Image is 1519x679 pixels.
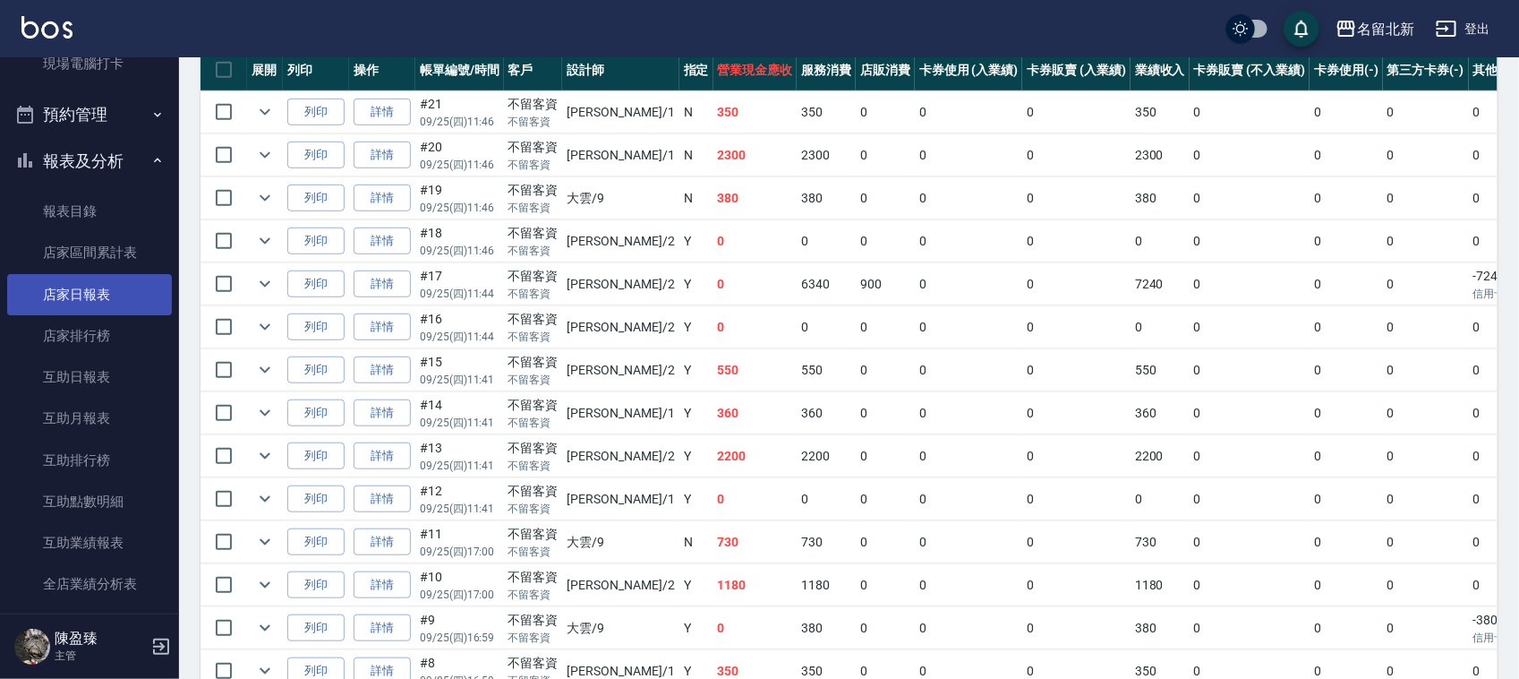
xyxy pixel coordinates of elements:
[55,630,146,648] h5: 陳盈臻
[562,134,678,176] td: [PERSON_NAME] /1
[7,191,172,232] a: 報表目錄
[415,521,504,563] td: #11
[508,95,559,114] div: 不留客資
[1022,220,1131,262] td: 0
[508,310,559,329] div: 不留客資
[679,306,713,348] td: Y
[508,329,559,345] p: 不留客資
[508,611,559,630] div: 不留客資
[1383,349,1469,391] td: 0
[713,49,798,91] th: 營業現金應收
[679,91,713,133] td: N
[415,177,504,219] td: #19
[1383,521,1469,563] td: 0
[508,439,559,458] div: 不留客資
[1310,49,1383,91] th: 卡券使用(-)
[14,629,50,665] img: Person
[1190,306,1310,348] td: 0
[562,564,678,606] td: [PERSON_NAME] /2
[1383,392,1469,434] td: 0
[508,544,559,560] p: 不留客資
[1383,435,1469,477] td: 0
[1190,263,1310,305] td: 0
[252,185,278,211] button: expand row
[856,91,915,133] td: 0
[679,220,713,262] td: Y
[1429,13,1498,46] button: 登出
[562,392,678,434] td: [PERSON_NAME] /1
[287,529,345,556] button: 列印
[252,615,278,641] button: expand row
[1383,564,1469,606] td: 0
[415,306,504,348] td: #16
[679,263,713,305] td: Y
[354,486,411,513] a: 詳情
[713,349,798,391] td: 550
[713,564,798,606] td: 1180
[1131,263,1190,305] td: 7240
[797,263,856,305] td: 6340
[508,372,559,388] p: 不留客資
[1131,220,1190,262] td: 0
[7,522,172,563] a: 互助業績報表
[1383,49,1469,91] th: 第三方卡券(-)
[797,392,856,434] td: 360
[354,314,411,341] a: 詳情
[415,134,504,176] td: #20
[562,607,678,649] td: 大雲 /9
[1383,263,1469,305] td: 0
[7,91,172,138] button: 預約管理
[915,392,1023,434] td: 0
[679,435,713,477] td: Y
[1131,306,1190,348] td: 0
[1383,478,1469,520] td: 0
[415,478,504,520] td: #12
[21,16,73,39] img: Logo
[504,49,563,91] th: 客戶
[354,400,411,427] a: 詳情
[354,529,411,556] a: 詳情
[915,263,1023,305] td: 0
[679,134,713,176] td: N
[856,263,915,305] td: 900
[420,587,499,603] p: 09/25 (四) 17:00
[797,306,856,348] td: 0
[1022,349,1131,391] td: 0
[252,529,278,555] button: expand row
[1383,306,1469,348] td: 0
[287,271,345,298] button: 列印
[797,49,856,91] th: 服務消費
[420,501,499,517] p: 09/25 (四) 11:41
[7,274,172,315] a: 店家日報表
[1190,607,1310,649] td: 0
[508,587,559,603] p: 不留客資
[1190,478,1310,520] td: 0
[508,568,559,587] div: 不留客資
[1022,134,1131,176] td: 0
[797,220,856,262] td: 0
[679,177,713,219] td: N
[252,357,278,383] button: expand row
[7,440,172,481] a: 互助排行榜
[415,435,504,477] td: #13
[915,306,1023,348] td: 0
[797,177,856,219] td: 380
[1310,392,1383,434] td: 0
[679,349,713,391] td: Y
[1131,349,1190,391] td: 550
[1022,478,1131,520] td: 0
[713,478,798,520] td: 0
[287,142,345,169] button: 列印
[7,232,172,273] a: 店家區間累計表
[287,185,345,212] button: 列印
[1131,435,1190,477] td: 2200
[252,99,278,125] button: expand row
[797,435,856,477] td: 2200
[508,415,559,431] p: 不留客資
[713,435,798,477] td: 2200
[7,43,172,84] a: 現場電腦打卡
[1022,392,1131,434] td: 0
[856,521,915,563] td: 0
[508,458,559,474] p: 不留客資
[713,91,798,133] td: 350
